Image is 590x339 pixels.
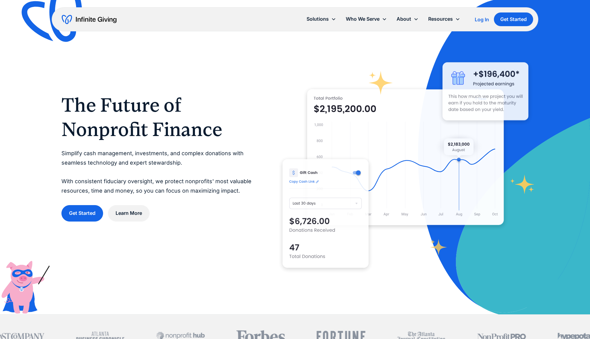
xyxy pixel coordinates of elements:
[108,205,150,221] a: Learn More
[62,15,116,24] a: home
[302,12,341,26] div: Solutions
[346,15,380,23] div: Who We Serve
[61,93,258,142] h1: The Future of Nonprofit Finance
[307,15,329,23] div: Solutions
[475,17,489,22] div: Log In
[475,16,489,23] a: Log In
[307,89,504,225] img: nonprofit donation platform
[392,12,423,26] div: About
[423,12,465,26] div: Resources
[428,15,453,23] div: Resources
[341,12,392,26] div: Who We Serve
[61,149,258,195] p: Simplify cash management, investments, and complex donations with seamless technology and expert ...
[61,205,103,221] a: Get Started
[510,175,535,194] img: fundraising star
[397,15,411,23] div: About
[283,159,369,268] img: donation software for nonprofits
[494,12,533,26] a: Get Started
